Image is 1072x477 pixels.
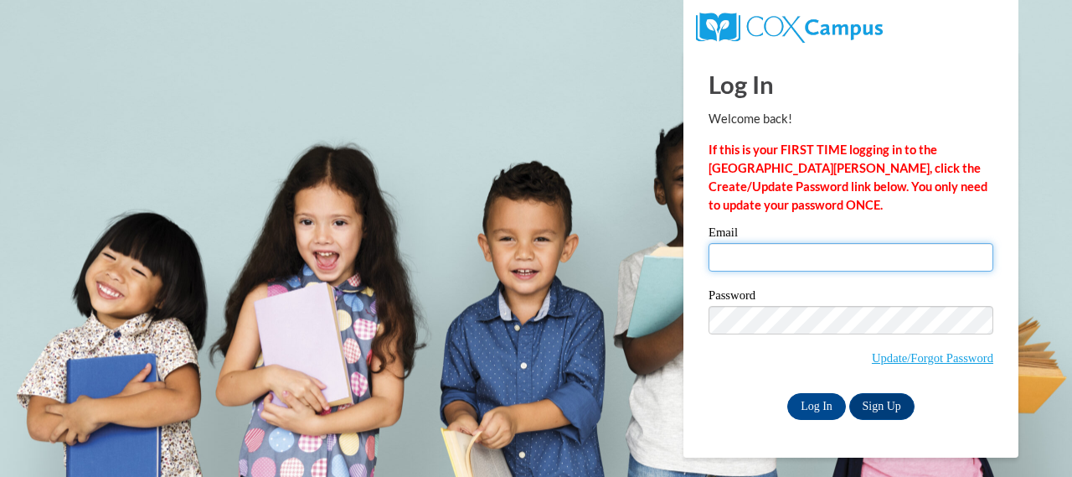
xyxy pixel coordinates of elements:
a: COX Campus [696,19,883,34]
input: Log In [787,393,846,420]
a: Update/Forgot Password [872,351,993,365]
strong: If this is your FIRST TIME logging in to the [GEOGRAPHIC_DATA][PERSON_NAME], click the Create/Upd... [709,143,987,212]
h1: Log In [709,67,993,101]
p: Welcome back! [709,110,993,128]
label: Email [709,226,993,243]
img: COX Campus [696,13,883,43]
a: Sign Up [849,393,915,420]
label: Password [709,289,993,306]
